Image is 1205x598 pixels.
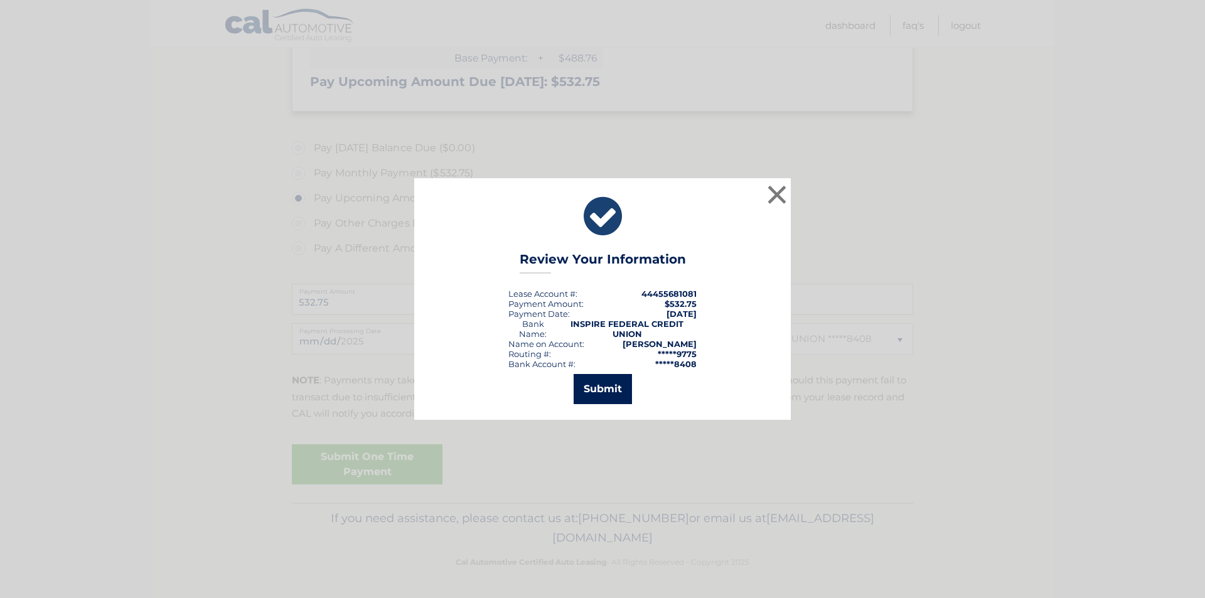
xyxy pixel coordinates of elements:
[665,299,697,309] span: $532.75
[508,349,551,359] div: Routing #:
[641,289,697,299] strong: 44455681081
[764,182,790,207] button: ×
[574,374,632,404] button: Submit
[508,289,577,299] div: Lease Account #:
[570,319,683,339] strong: INSPIRE FEDERAL CREDIT UNION
[508,319,558,339] div: Bank Name:
[623,339,697,349] strong: [PERSON_NAME]
[508,359,576,369] div: Bank Account #:
[667,309,697,319] span: [DATE]
[508,309,570,319] div: :
[508,339,584,349] div: Name on Account:
[508,299,584,309] div: Payment Amount:
[520,252,686,274] h3: Review Your Information
[508,309,568,319] span: Payment Date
